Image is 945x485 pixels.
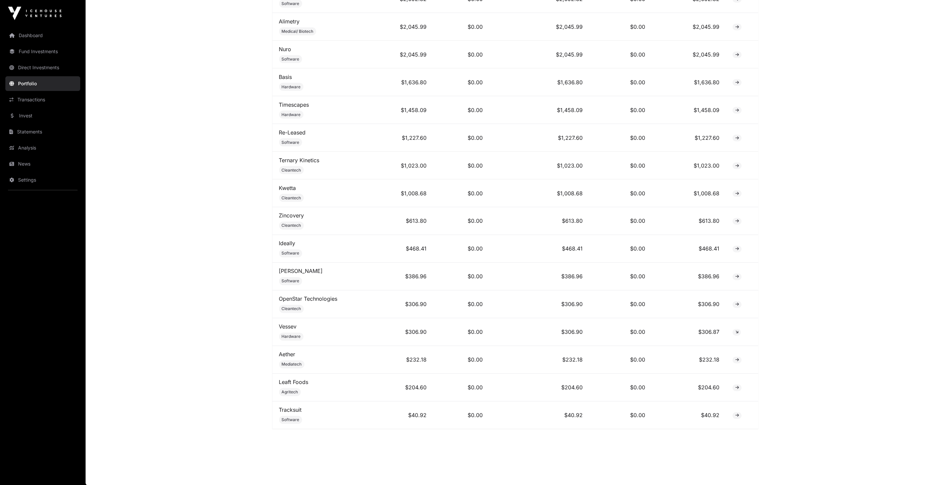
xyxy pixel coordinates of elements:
td: $0.00 [433,263,489,291]
a: Nuro [279,46,291,53]
a: Timescapes [279,101,309,108]
td: $0.00 [590,346,652,374]
td: $0.00 [433,124,489,152]
td: $0.00 [590,180,652,207]
span: Medical/ Biotech [282,29,314,34]
td: $0.00 [433,346,489,374]
a: Vessev [279,323,297,330]
td: $306.90 [490,291,590,318]
td: $0.00 [590,124,652,152]
a: Portfolio [5,76,80,91]
td: $306.90 [376,318,434,346]
a: Alimetry [279,18,300,25]
a: Ternary Kinetics [279,157,320,164]
td: $306.87 [652,318,726,346]
span: Cleantech [282,306,301,312]
td: $2,045.99 [376,13,434,41]
td: $0.00 [590,207,652,235]
td: $0.00 [433,152,489,180]
span: Hardware [282,112,301,117]
a: Fund Investments [5,44,80,59]
td: $204.60 [376,374,434,402]
td: $0.00 [433,402,489,429]
a: Basis [279,74,292,80]
td: $0.00 [433,374,489,402]
td: $1,458.09 [376,96,434,124]
a: Analysis [5,140,80,155]
td: $306.90 [490,318,590,346]
td: $2,045.99 [490,13,590,41]
a: OpenStar Technologies [279,296,338,302]
td: $0.00 [433,180,489,207]
td: $1,023.00 [652,152,726,180]
a: Aether [279,351,296,358]
td: $0.00 [590,374,652,402]
td: $0.00 [433,207,489,235]
td: $2,045.99 [490,41,590,69]
td: $0.00 [590,41,652,69]
a: News [5,157,80,171]
td: $1,008.68 [376,180,434,207]
a: Zincovery [279,212,304,219]
a: Settings [5,173,80,187]
td: $468.41 [376,235,434,263]
td: $468.41 [652,235,726,263]
td: $232.18 [652,346,726,374]
span: Mediatech [282,362,302,367]
a: Dashboard [5,28,80,43]
td: $0.00 [433,96,489,124]
a: Invest [5,108,80,123]
td: $204.60 [490,374,590,402]
td: $613.80 [652,207,726,235]
td: $1,227.60 [490,124,590,152]
td: $1,636.80 [490,69,590,96]
img: Icehouse Ventures Logo [8,7,62,20]
a: Re-Leased [279,129,306,136]
td: $0.00 [590,235,652,263]
td: $204.60 [652,374,726,402]
span: Software [282,57,300,62]
span: Software [282,1,300,6]
td: $1,023.00 [490,152,590,180]
a: [PERSON_NAME] [279,268,323,275]
a: Ideally [279,240,296,247]
td: $386.96 [652,263,726,291]
td: $40.92 [652,402,726,429]
iframe: Chat Widget [912,453,945,485]
td: $1,636.80 [376,69,434,96]
span: Cleantech [282,168,301,173]
td: $0.00 [433,41,489,69]
td: $0.00 [590,13,652,41]
td: $2,045.99 [652,13,726,41]
span: Agritech [282,390,298,395]
td: $1,008.68 [490,180,590,207]
a: Statements [5,124,80,139]
td: $1,636.80 [652,69,726,96]
span: Hardware [282,334,301,339]
td: $40.92 [376,402,434,429]
a: Kwetta [279,185,296,191]
a: Tracksuit [279,407,302,413]
td: $0.00 [590,152,652,180]
td: $1,008.68 [652,180,726,207]
td: $0.00 [433,69,489,96]
td: $386.96 [490,263,590,291]
span: Software [282,251,300,256]
span: Software [282,279,300,284]
td: $306.90 [376,291,434,318]
td: $0.00 [433,291,489,318]
td: $0.00 [590,402,652,429]
a: Direct Investments [5,60,80,75]
td: $0.00 [590,318,652,346]
td: $2,045.99 [376,41,434,69]
span: Cleantech [282,195,301,201]
td: $0.00 [433,235,489,263]
a: Transactions [5,92,80,107]
td: $1,023.00 [376,152,434,180]
td: $1,458.09 [490,96,590,124]
td: $232.18 [490,346,590,374]
td: $232.18 [376,346,434,374]
a: Leaft Foods [279,379,309,386]
td: $40.92 [490,402,590,429]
